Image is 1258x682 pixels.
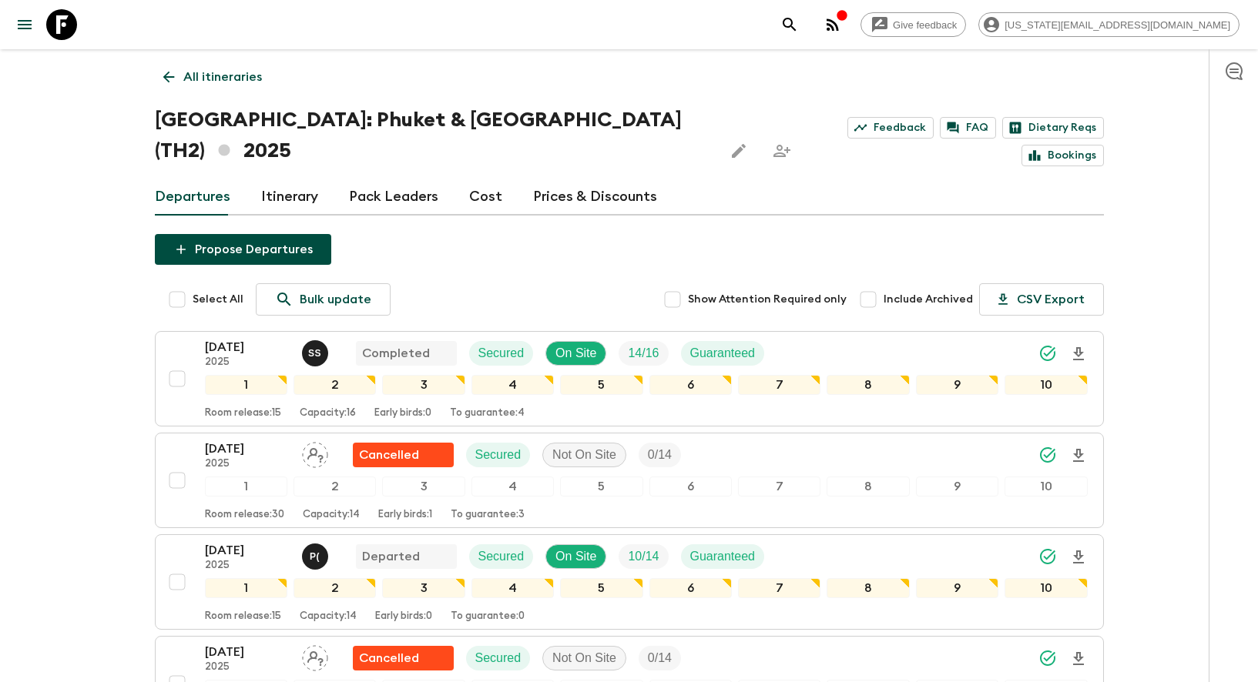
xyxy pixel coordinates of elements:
[649,375,732,395] div: 6
[302,548,331,560] span: Pooky (Thanaphan) Kerdyoo
[471,375,554,395] div: 4
[155,62,270,92] a: All itineraries
[1002,117,1104,139] a: Dietary Reqs
[996,19,1239,31] span: [US_STATE][EMAIL_ADDRESS][DOMAIN_NAME]
[155,105,711,166] h1: [GEOGRAPHIC_DATA]: Phuket & [GEOGRAPHIC_DATA] (TH2) 2025
[649,476,732,496] div: 6
[450,407,525,420] p: To guarantee: 4
[767,135,797,166] span: Share this itinerary
[774,9,805,40] button: search adventures
[469,544,534,569] div: Secured
[545,341,606,366] div: On Site
[205,560,290,572] p: 2025
[639,646,681,670] div: Trip Fill
[300,407,356,420] p: Capacity: 16
[690,344,756,363] p: Guaranteed
[738,375,820,395] div: 7
[349,179,438,216] a: Pack Leaders
[860,12,966,37] a: Give feedback
[300,290,371,309] p: Bulk update
[533,179,657,216] a: Prices & Discounts
[469,341,534,366] div: Secured
[916,375,998,395] div: 9
[847,117,934,139] a: Feedback
[478,547,525,566] p: Secured
[478,344,525,363] p: Secured
[205,643,290,661] p: [DATE]
[155,331,1104,426] button: [DATE]2025Sasivimol SuksamaiCompletedSecuredOn SiteTrip FillGuaranteed12345678910Room release:15C...
[542,646,626,670] div: Not On Site
[375,610,432,623] p: Early birds: 0
[552,446,616,464] p: Not On Site
[1038,547,1057,566] svg: Synced Successfully
[378,509,432,521] p: Early birds: 1
[1069,650,1088,668] svg: Download Onboarding
[302,345,331,357] span: Sasivimol Suksamai
[261,179,318,216] a: Itinerary
[155,179,230,216] a: Departures
[205,476,287,496] div: 1
[916,476,998,496] div: 9
[884,19,965,31] span: Give feedback
[155,433,1104,528] button: [DATE]2025Assign pack leaderFlash Pack cancellationSecuredNot On SiteTrip Fill12345678910Room rel...
[155,534,1104,630] button: [DATE]2025Pooky (Thanaphan) KerdyooDepartedSecuredOn SiteTrip FillGuaranteed12345678910Room relea...
[193,292,243,307] span: Select All
[916,578,998,598] div: 9
[205,338,290,356] p: [DATE]
[978,12,1240,37] div: [US_STATE][EMAIL_ADDRESS][DOMAIN_NAME]
[302,650,328,662] span: Assign pack leader
[827,476,909,496] div: 8
[382,476,465,496] div: 3
[1069,446,1088,465] svg: Download Onboarding
[649,578,732,598] div: 6
[619,341,668,366] div: Trip Fill
[466,443,531,467] div: Secured
[466,646,531,670] div: Secured
[471,476,554,496] div: 4
[979,283,1104,316] button: CSV Export
[362,344,430,363] p: Completed
[1038,649,1057,667] svg: Synced Successfully
[560,578,642,598] div: 5
[362,547,420,566] p: Departed
[256,283,391,316] a: Bulk update
[1038,344,1057,363] svg: Synced Successfully
[294,578,376,598] div: 2
[1069,345,1088,363] svg: Download Onboarding
[183,68,262,86] p: All itineraries
[555,547,596,566] p: On Site
[1005,476,1087,496] div: 10
[1005,375,1087,395] div: 10
[302,446,328,459] span: Assign pack leader
[475,446,522,464] p: Secured
[1038,446,1057,464] svg: Synced Successfully
[560,476,642,496] div: 5
[294,476,376,496] div: 2
[205,440,290,458] p: [DATE]
[471,578,554,598] div: 4
[648,649,672,667] p: 0 / 14
[552,649,616,667] p: Not On Site
[827,375,909,395] div: 8
[205,407,281,420] p: Room release: 15
[1069,548,1088,567] svg: Download Onboarding
[648,446,672,464] p: 0 / 14
[353,443,454,467] div: Flash Pack cancellation
[628,547,659,566] p: 10 / 14
[155,234,331,265] button: Propose Departures
[205,356,290,369] p: 2025
[294,375,376,395] div: 2
[205,661,290,674] p: 2025
[475,649,522,667] p: Secured
[300,610,357,623] p: Capacity: 14
[451,610,525,623] p: To guarantee: 0
[738,476,820,496] div: 7
[560,375,642,395] div: 5
[1021,145,1104,166] a: Bookings
[1005,578,1087,598] div: 10
[359,446,419,464] p: Cancelled
[374,407,431,420] p: Early birds: 0
[545,544,606,569] div: On Site
[884,292,973,307] span: Include Archived
[738,578,820,598] div: 7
